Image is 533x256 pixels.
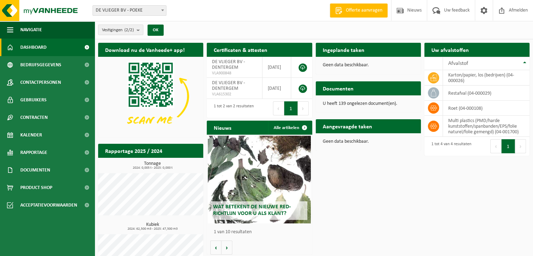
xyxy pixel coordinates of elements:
span: Rapportage [20,144,47,161]
span: Bedrijfsgegevens [20,56,61,74]
span: DE VLIEGER BV - DENTERGEM [212,80,245,91]
a: Bekijk rapportage [151,157,203,171]
span: 2024: 0,005 t - 2025: 0,000 t [102,166,203,170]
div: 1 tot 4 van 4 resultaten [428,139,471,154]
button: Next [298,101,309,115]
button: Next [515,139,526,153]
count: (2/2) [124,28,134,32]
span: Kalender [20,126,42,144]
h2: Ingeplande taken [316,43,371,56]
p: 1 van 10 resultaten [214,230,308,235]
h2: Uw afvalstoffen [424,43,476,56]
span: DE VLIEGER BV - POEKE [93,6,166,15]
h3: Kubiek [102,222,203,231]
p: Geen data beschikbaar. [323,63,414,68]
span: Vestigingen [102,25,134,35]
span: Gebruikers [20,91,47,109]
td: [DATE] [262,78,291,99]
span: DE VLIEGER BV - POEKE [93,5,166,16]
button: 1 [501,139,515,153]
td: karton/papier, los (bedrijven) (04-000026) [443,70,529,86]
h2: Certificaten & attesten [207,43,274,56]
button: OK [148,25,164,36]
span: Afvalstof [448,61,468,66]
button: 1 [284,101,298,115]
h2: Nieuws [207,121,238,134]
button: Previous [490,139,501,153]
span: 2024: 62,500 m3 - 2025: 47,500 m3 [102,227,203,231]
span: Navigatie [20,21,42,39]
button: Vorige [210,241,221,255]
button: Previous [273,101,284,115]
span: Product Shop [20,179,52,196]
span: Wat betekent de nieuwe RED-richtlijn voor u als klant? [213,204,291,216]
td: [DATE] [262,57,291,78]
a: Offerte aanvragen [330,4,388,18]
button: Vestigingen(2/2) [98,25,143,35]
p: Geen data beschikbaar. [323,139,414,144]
td: roet (04-000108) [443,101,529,116]
p: U heeft 139 ongelezen document(en). [323,101,414,106]
span: Acceptatievoorwaarden [20,196,77,214]
h2: Rapportage 2025 / 2024 [98,144,169,157]
h2: Download nu de Vanheede+ app! [98,43,192,56]
button: Volgende [221,241,232,255]
span: VLA615302 [212,92,257,97]
span: Contracten [20,109,48,126]
h2: Aangevraagde taken [316,119,379,133]
a: Wat betekent de nieuwe RED-richtlijn voor u als klant? [208,136,311,223]
a: Alle artikelen [268,121,312,135]
span: Dashboard [20,39,47,56]
div: 1 tot 2 van 2 resultaten [210,101,254,116]
span: DE VLIEGER BV - DENTERGEM [212,59,245,70]
td: restafval (04-000029) [443,86,529,101]
img: Download de VHEPlus App [98,57,203,136]
h2: Documenten [316,81,361,95]
span: Contactpersonen [20,74,61,91]
td: multi plastics (PMD/harde kunststoffen/spanbanden/EPS/folie naturel/folie gemengd) (04-001700) [443,116,529,137]
span: Offerte aanvragen [344,7,384,14]
h3: Tonnage [102,161,203,170]
span: VLA900848 [212,70,257,76]
span: Documenten [20,161,50,179]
